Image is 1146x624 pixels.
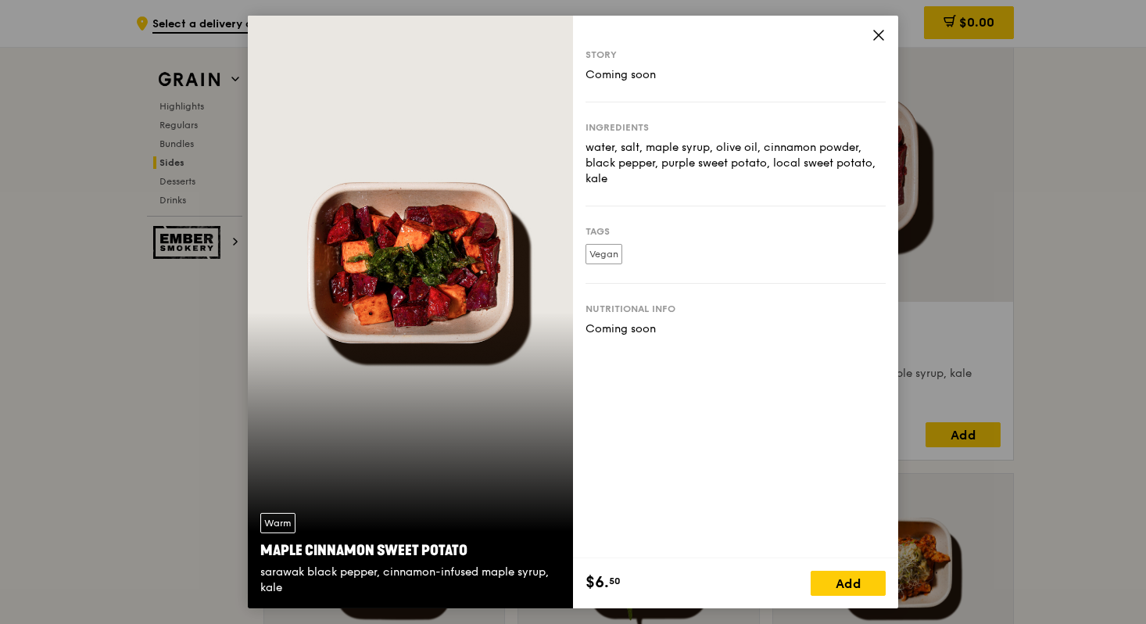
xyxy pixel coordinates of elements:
[609,575,621,587] span: 50
[586,140,886,187] div: water, salt, maple syrup, olive oil, cinnamon powder, black pepper, purple sweet potato, local sw...
[811,571,886,596] div: Add
[586,571,609,594] span: $6.
[260,540,560,561] div: Maple Cinnamon Sweet Potato
[586,321,886,337] div: Coming soon
[586,48,886,61] div: Story
[586,303,886,315] div: Nutritional info
[260,513,295,533] div: Warm
[586,225,886,238] div: Tags
[586,244,622,264] label: Vegan
[586,67,886,83] div: Coming soon
[260,565,560,596] div: sarawak black pepper, cinnamon-infused maple syrup, kale
[586,121,886,134] div: Ingredients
